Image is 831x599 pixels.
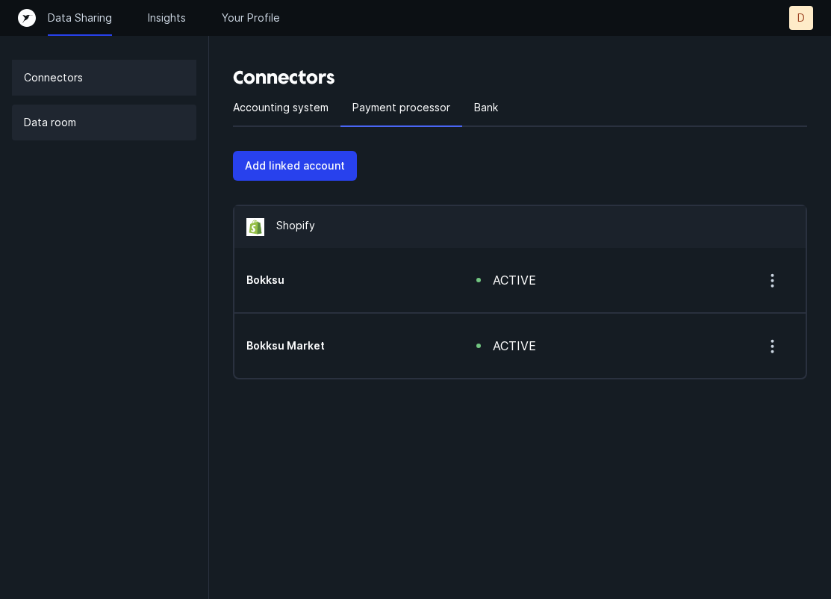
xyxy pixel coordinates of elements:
[246,273,429,288] div: account ending
[493,337,536,355] div: active
[352,99,450,117] p: Payment processor
[246,338,429,353] h5: Bokksu Market
[222,10,280,25] a: Your Profile
[24,114,76,131] p: Data room
[24,69,83,87] p: Connectors
[12,60,196,96] a: Connectors
[246,273,429,288] h5: Bokksu
[233,66,807,90] h3: Connectors
[789,6,813,30] button: D
[233,151,357,181] button: Add linked account
[245,157,345,175] p: Add linked account
[148,10,186,25] a: Insights
[12,105,196,140] a: Data room
[474,99,498,117] p: Bank
[276,218,315,236] p: Shopify
[246,338,429,353] div: account ending
[233,99,329,117] p: Accounting system
[493,271,536,289] div: active
[48,10,112,25] a: Data Sharing
[797,10,805,25] p: D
